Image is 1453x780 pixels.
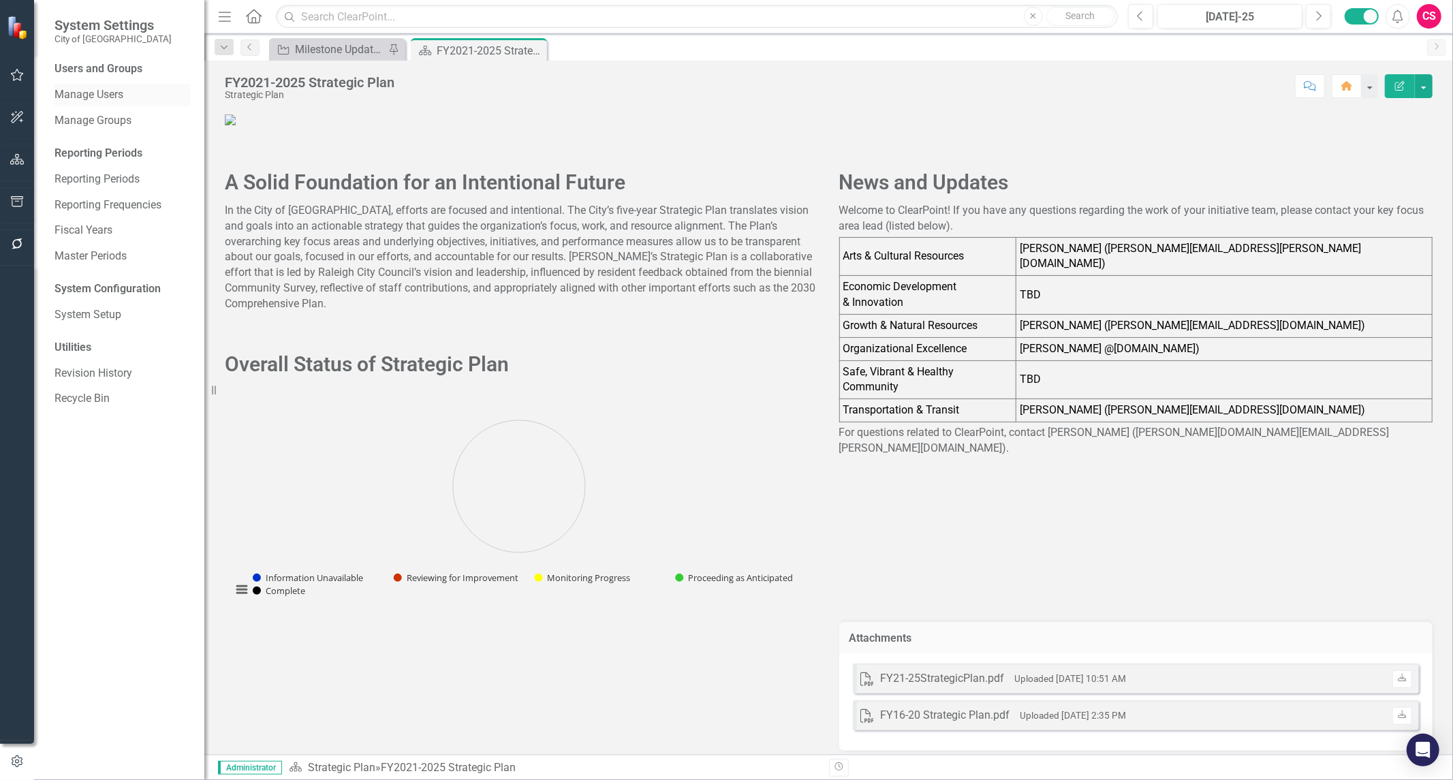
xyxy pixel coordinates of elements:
span: Administrator [218,761,282,775]
svg: Interactive chart [225,407,813,611]
a: Fiscal Years [54,223,191,238]
a: System Setup [54,307,191,323]
a: Manage Users [54,87,191,103]
h3: Attachments [849,632,1423,644]
td: Organizational Excellence [839,337,1016,360]
img: Stategic%20Plan_Web_1.jpg [225,114,236,125]
td: Safe, Vibrant & Healthy Community [839,360,1016,399]
div: Milestone Updates [295,41,385,58]
button: [DATE]-25 [1157,4,1302,29]
div: FY2021-2025 Strategic Plan [225,75,394,90]
span: System Settings [54,17,172,33]
div: FY2021-2025 Strategic Plan [381,761,516,774]
td: Arts & Cultural Resources [839,237,1016,276]
button: CS [1417,4,1441,29]
span: News and Updates [839,170,1009,194]
td: TBD [1016,276,1433,315]
button: Show Proceeding as Anticipated [675,572,793,584]
div: Chart. Highcharts interactive chart. [225,407,819,611]
td: [PERSON_NAME] ([PERSON_NAME][EMAIL_ADDRESS][DOMAIN_NAME]) [1016,399,1433,422]
div: Strategic Plan [225,90,394,100]
button: Show Information Unavailable [253,572,364,584]
p: Welcome to ClearPoint! If you have any questions regarding the work of your initiative team, plea... [839,200,1433,237]
text: Complete [266,584,305,597]
a: Manage Groups [54,113,191,129]
div: FY2021-2025 Strategic Plan [437,42,544,59]
text: Proceeding as Anticipated [688,572,793,584]
a: Master Periods [54,249,191,264]
small: Uploaded [DATE] 10:51 AM [1015,673,1127,684]
div: » [289,760,819,776]
button: Show Monitoring Progress [535,572,631,584]
div: Users and Groups [54,61,191,77]
strong: A Solid Foundation for an Intentional Future [225,170,625,194]
div: System Configuration [54,281,191,297]
span: Search [1065,10,1095,21]
td: Growth & Natural Resources [839,314,1016,337]
td: [PERSON_NAME] @[DOMAIN_NAME]) [1016,337,1433,360]
button: Show Complete [253,585,305,597]
div: [DATE]-25 [1162,9,1298,25]
text: Reviewing for Improvement [407,572,518,584]
a: Strategic Plan [308,761,375,774]
div: FY21-25StrategicPlan.pdf [881,671,1005,687]
p: In the City of [GEOGRAPHIC_DATA], efforts are focused and intentional. The City’s five-year Strat... [225,200,819,315]
a: Revision History [54,366,191,381]
div: Reporting Periods [54,146,191,161]
small: City of [GEOGRAPHIC_DATA] [54,33,172,44]
text: Monitoring Progress [548,572,631,584]
strong: Overall Status of Strategic Plan [225,352,509,376]
small: Uploaded [DATE] 2:35 PM [1020,710,1127,721]
a: Reporting Periods [54,172,191,187]
button: View chart menu, Chart [232,580,251,599]
input: Search ClearPoint... [276,5,1118,29]
td: Transportation & Transit [839,399,1016,422]
a: Milestone Updates [272,41,385,58]
div: FY16-20 Strategic Plan.pdf [881,708,1010,723]
button: Show Reviewing for Improvement [394,572,520,584]
text: Information Unavailable [266,572,363,584]
span: For questions related to ClearPoint, contact [PERSON_NAME] ([PERSON_NAME][DOMAIN_NAME][EMAIL_ADDR... [839,426,1390,454]
td: [PERSON_NAME] ([PERSON_NAME][EMAIL_ADDRESS][DOMAIN_NAME]) [1016,314,1433,337]
td: Economic Development & Innovation [839,276,1016,315]
div: Utilities [54,340,191,356]
div: Open Intercom Messenger [1407,734,1439,766]
a: Reporting Frequencies [54,198,191,213]
img: ClearPoint Strategy [5,14,31,40]
td: TBD [1016,360,1433,399]
a: Recycle Bin [54,391,191,407]
td: [PERSON_NAME] ([PERSON_NAME][EMAIL_ADDRESS][PERSON_NAME][DOMAIN_NAME]) [1016,237,1433,276]
button: Search [1046,7,1114,26]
